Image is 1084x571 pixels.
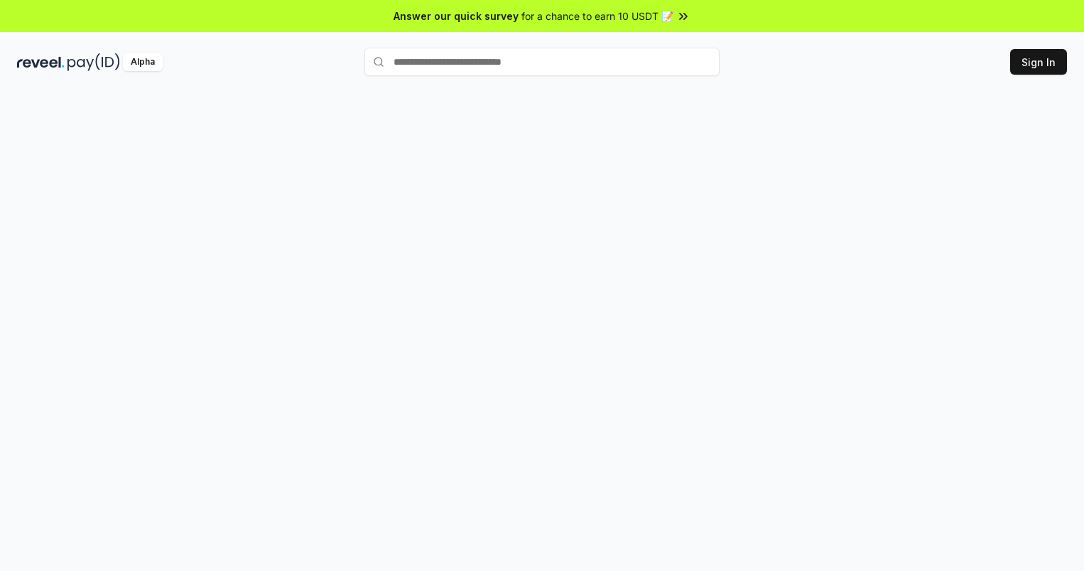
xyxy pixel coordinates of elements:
div: Alpha [123,53,163,71]
button: Sign In [1010,49,1067,75]
span: for a chance to earn 10 USDT 📝 [521,9,673,23]
img: reveel_dark [17,53,65,71]
img: pay_id [67,53,120,71]
span: Answer our quick survey [394,9,519,23]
